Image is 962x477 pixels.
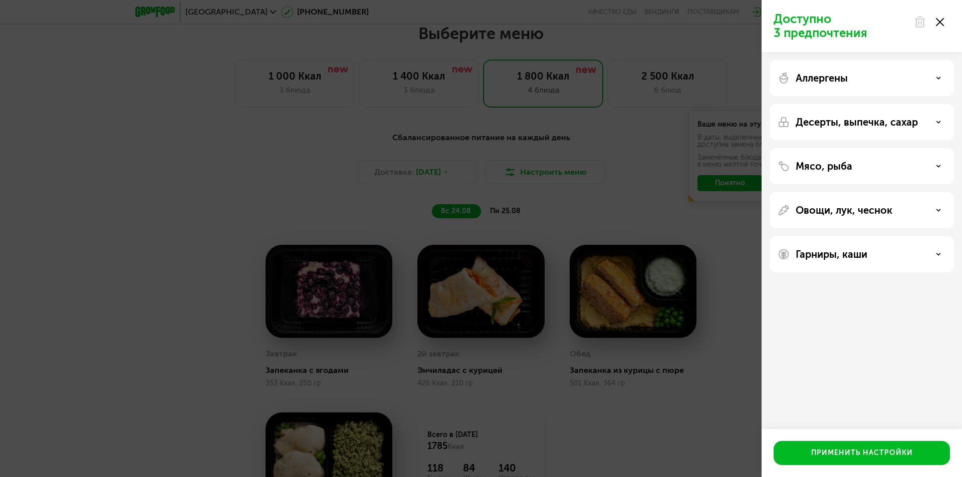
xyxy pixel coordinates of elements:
p: Аллергены [796,72,848,84]
p: Гарниры, каши [796,248,867,260]
button: Применить настройки [774,441,950,465]
p: Мясо, рыба [796,160,852,172]
p: Десерты, выпечка, сахар [796,116,918,128]
p: Овощи, лук, чеснок [796,204,892,216]
div: Применить настройки [811,448,913,458]
p: Доступно 3 предпочтения [774,12,908,40]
